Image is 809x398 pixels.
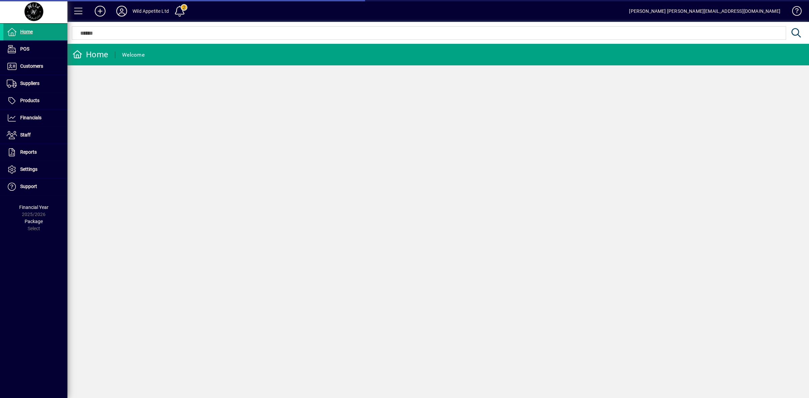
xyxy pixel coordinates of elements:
[3,92,67,109] a: Products
[25,219,43,224] span: Package
[111,5,132,17] button: Profile
[19,205,49,210] span: Financial Year
[89,5,111,17] button: Add
[3,161,67,178] a: Settings
[3,58,67,75] a: Customers
[3,178,67,195] a: Support
[20,115,41,120] span: Financials
[132,6,169,17] div: Wild Appetite Ltd
[3,144,67,161] a: Reports
[20,166,37,172] span: Settings
[72,49,108,60] div: Home
[787,1,801,23] a: Knowledge Base
[629,6,780,17] div: [PERSON_NAME] [PERSON_NAME][EMAIL_ADDRESS][DOMAIN_NAME]
[20,29,33,34] span: Home
[20,81,39,86] span: Suppliers
[20,98,39,103] span: Products
[3,127,67,144] a: Staff
[3,110,67,126] a: Financials
[122,50,145,60] div: Welcome
[3,41,67,58] a: POS
[20,132,31,137] span: Staff
[20,184,37,189] span: Support
[20,149,37,155] span: Reports
[20,46,29,52] span: POS
[20,63,43,69] span: Customers
[3,75,67,92] a: Suppliers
